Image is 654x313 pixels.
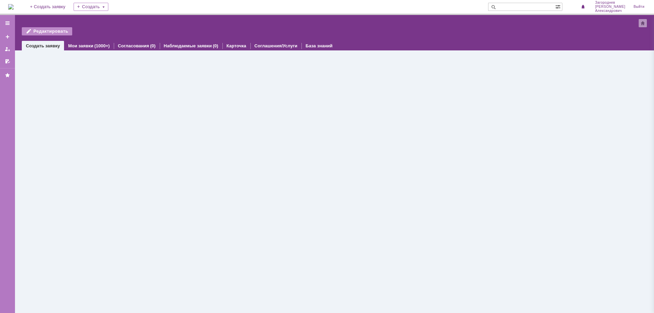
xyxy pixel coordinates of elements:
a: База знаний [306,43,332,48]
a: Мои заявки [2,44,13,54]
div: Сделать домашней страницей [639,19,647,27]
div: (0) [150,43,156,48]
a: Мои заявки [68,43,93,48]
a: Соглашения/Услуги [254,43,297,48]
span: Александрович [595,9,625,13]
div: Создать [74,3,108,11]
a: Создать заявку [2,31,13,42]
a: Наблюдаемые заявки [164,43,212,48]
a: Карточка [227,43,246,48]
span: Загороднев [595,1,625,5]
span: Расширенный поиск [555,3,562,10]
a: Согласования [118,43,149,48]
a: Мои согласования [2,56,13,67]
div: (1000+) [94,43,110,48]
div: (0) [213,43,218,48]
a: Перейти на домашнюю страницу [8,4,14,10]
img: logo [8,4,14,10]
span: [PERSON_NAME] [595,5,625,9]
a: Создать заявку [26,43,60,48]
